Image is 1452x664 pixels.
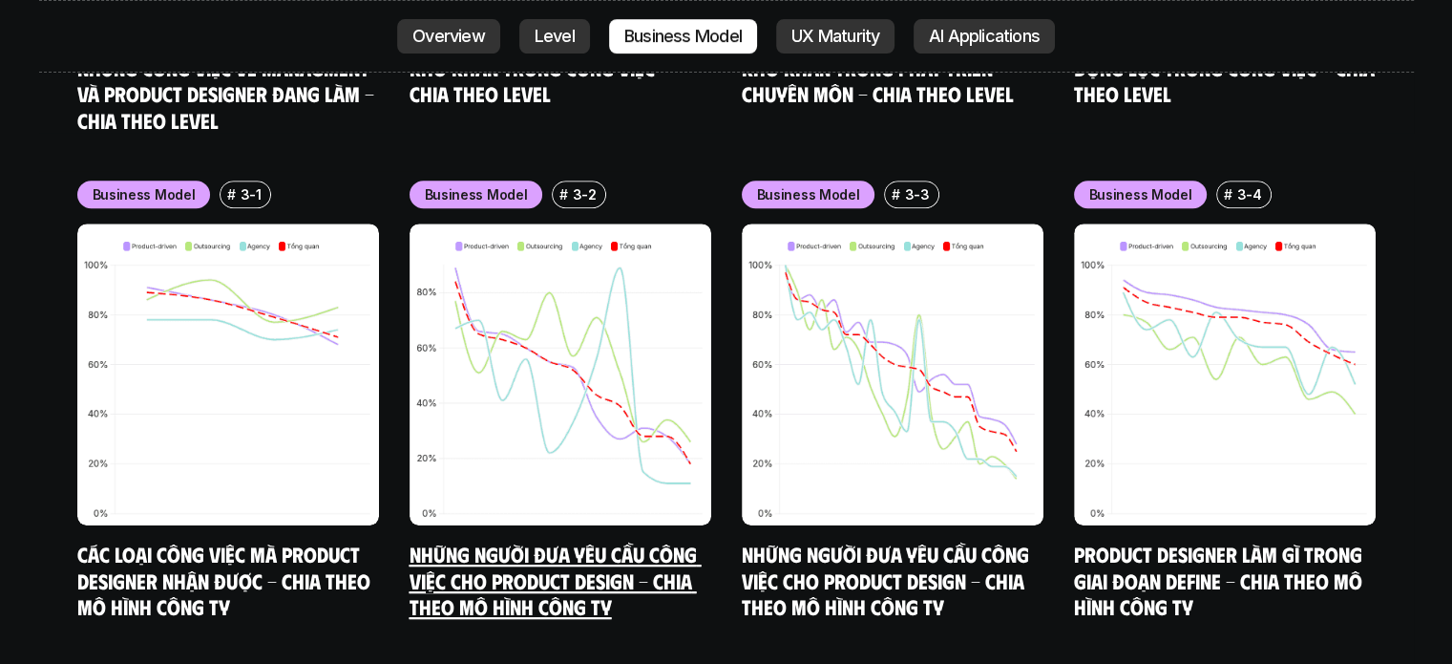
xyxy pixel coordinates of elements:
[425,184,528,204] p: Business Model
[535,27,575,46] p: Level
[1074,541,1367,619] a: Product Designer làm gì trong giai đoạn Define - Chia theo mô hình công ty
[1224,187,1232,202] h6: #
[519,19,590,54] a: Level
[757,184,860,204] p: Business Model
[1237,184,1262,204] p: 3-4
[227,187,236,202] h6: #
[892,187,900,202] h6: #
[93,184,196,204] p: Business Model
[77,541,375,619] a: Các loại công việc mà Product Designer nhận được - Chia theo mô hình công ty
[412,27,485,46] p: Overview
[397,19,500,54] a: Overview
[914,19,1055,54] a: AI Applications
[77,54,379,133] a: Những công việc về Managment và Product Designer đang làm - Chia theo Level
[742,54,1014,107] a: Khó khăn trong phát triển chuyên môn - Chia theo level
[624,27,742,46] p: Business Model
[241,184,262,204] p: 3-1
[742,541,1034,619] a: Những người đưa yêu cầu công việc cho Product Design - Chia theo mô hình công ty
[905,184,930,204] p: 3-3
[1074,54,1379,107] a: Động lực trong công việc - Chia theo Level
[791,27,879,46] p: UX Maturity
[559,187,568,202] h6: #
[929,27,1040,46] p: AI Applications
[410,541,702,619] a: Những người đưa yêu cầu công việc cho Product Design - Chia theo mô hình công ty
[1089,184,1192,204] p: Business Model
[410,54,674,107] a: Khó khăn trong công việc - Chia theo Level
[609,19,757,54] a: Business Model
[573,184,597,204] p: 3-2
[776,19,894,54] a: UX Maturity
